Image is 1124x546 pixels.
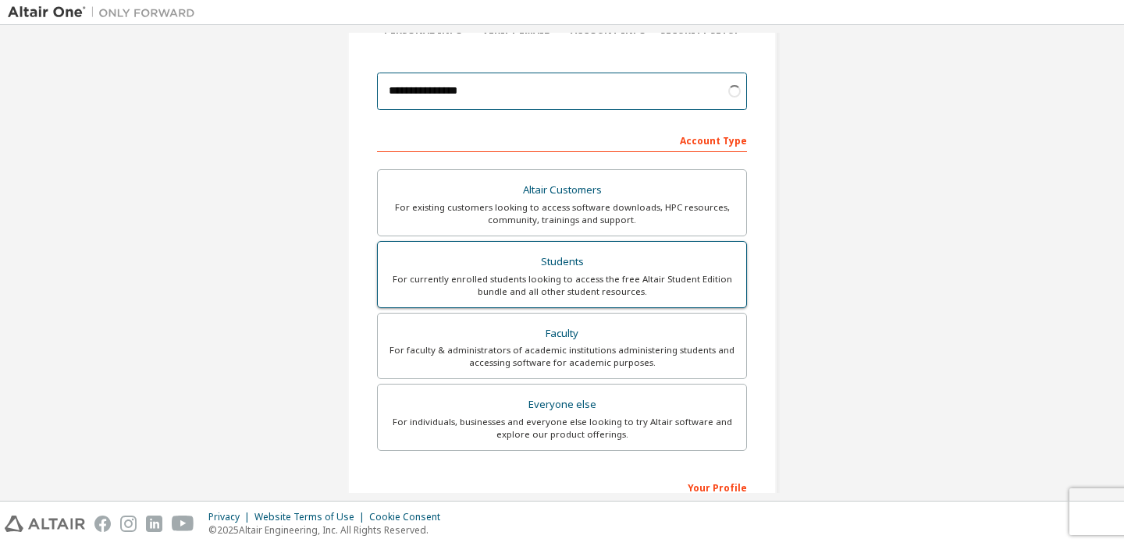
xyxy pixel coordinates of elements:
div: Cookie Consent [369,511,450,523]
div: Altair Customers [387,179,737,201]
img: altair_logo.svg [5,516,85,532]
div: For faculty & administrators of academic institutions administering students and accessing softwa... [387,344,737,369]
img: youtube.svg [172,516,194,532]
div: For currently enrolled students looking to access the free Altair Student Edition bundle and all ... [387,273,737,298]
img: instagram.svg [120,516,137,532]
div: Website Terms of Use [254,511,369,523]
div: Your Profile [377,474,747,499]
img: Altair One [8,5,203,20]
p: © 2025 Altair Engineering, Inc. All Rights Reserved. [208,523,450,537]
div: Privacy [208,511,254,523]
div: For existing customers looking to access software downloads, HPC resources, community, trainings ... [387,201,737,226]
div: Everyone else [387,394,737,416]
div: Students [387,251,737,273]
img: linkedin.svg [146,516,162,532]
div: Faculty [387,323,737,345]
div: Account Type [377,127,747,152]
img: facebook.svg [94,516,111,532]
div: For individuals, businesses and everyone else looking to try Altair software and explore our prod... [387,416,737,441]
